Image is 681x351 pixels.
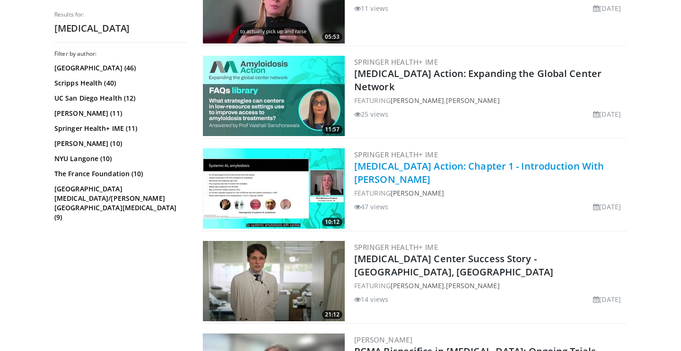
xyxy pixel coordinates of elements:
[354,294,388,304] li: 14 views
[354,95,625,105] div: FEATURING ,
[354,109,388,119] li: 25 views
[203,56,345,136] a: 11:57
[354,335,412,344] a: [PERSON_NAME]
[354,57,438,67] a: Springer Health+ IME
[322,125,342,134] span: 11:57
[54,11,187,18] p: Results for:
[446,281,499,290] a: [PERSON_NAME]
[203,241,345,321] img: d152d52d-db87-4701-b6b4-2779d5f53552.300x170_q85_crop-smart_upscale.jpg
[322,310,342,319] span: 21:12
[593,202,621,212] li: [DATE]
[203,241,345,321] a: 21:12
[354,3,388,13] li: 11 views
[593,294,621,304] li: [DATE]
[322,33,342,41] span: 05:53
[54,109,184,118] a: [PERSON_NAME] (11)
[354,202,388,212] li: 47 views
[391,281,444,290] a: [PERSON_NAME]
[354,67,602,93] a: [MEDICAL_DATA] Action: Expanding the Global Center Network
[203,148,345,229] a: 10:12
[54,50,187,58] h3: Filter by author:
[54,63,184,73] a: [GEOGRAPHIC_DATA] (46)
[54,169,184,179] a: The France Foundation (10)
[54,184,184,222] a: [GEOGRAPHIC_DATA][MEDICAL_DATA]/[PERSON_NAME][GEOGRAPHIC_DATA][MEDICAL_DATA] (9)
[354,160,604,186] a: [MEDICAL_DATA] Action: Chapter 1 - Introduction With [PERSON_NAME]
[354,281,625,291] div: FEATURING ,
[54,22,187,34] h2: [MEDICAL_DATA]
[203,148,345,229] img: 09a67b13-38f9-48dc-8019-09ac2d1fb707.300x170_q85_crop-smart_upscale.jpg
[391,188,444,197] a: [PERSON_NAME]
[322,218,342,226] span: 10:12
[54,139,184,148] a: [PERSON_NAME] (10)
[54,154,184,163] a: NYU Langone (10)
[54,94,184,103] a: UC San Diego Health (12)
[203,56,345,136] img: 92040dc7-a5ae-4e38-85e9-3c270dd2da54.300x170_q85_crop-smart_upscale.jpg
[354,252,554,278] a: [MEDICAL_DATA] Center Success Story - [GEOGRAPHIC_DATA], [GEOGRAPHIC_DATA]
[593,109,621,119] li: [DATE]
[354,150,438,159] a: Springer Health+ IME
[354,188,625,198] div: FEATURING
[54,124,184,133] a: Springer Health+ IME (11)
[354,242,438,252] a: Springer Health+ IME
[593,3,621,13] li: [DATE]
[391,96,444,105] a: [PERSON_NAME]
[54,78,184,88] a: Scripps Health (40)
[446,96,499,105] a: [PERSON_NAME]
